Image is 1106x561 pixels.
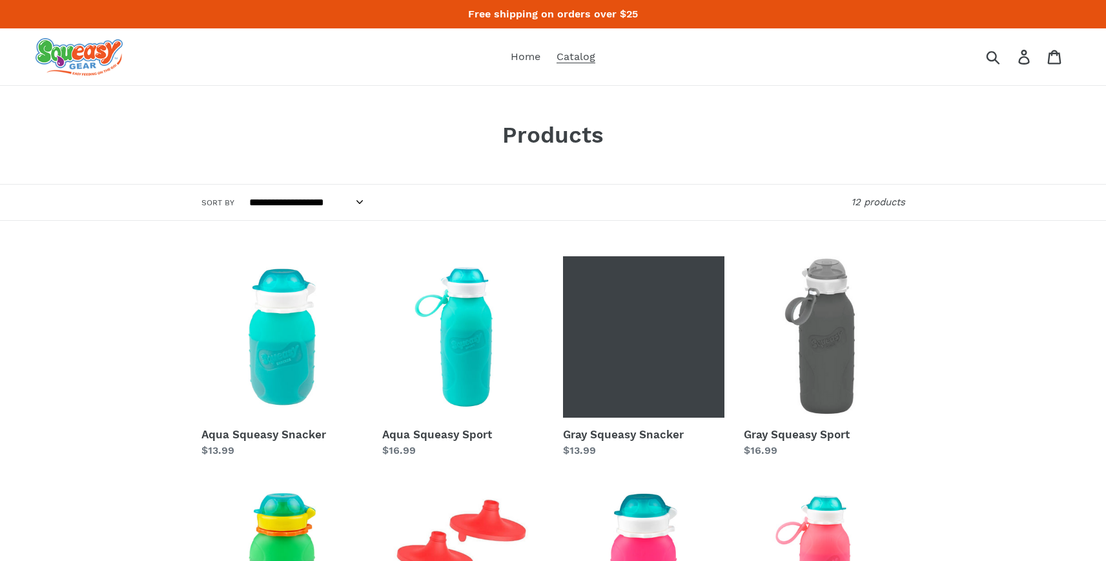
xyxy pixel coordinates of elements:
[557,50,595,63] span: Catalog
[851,196,905,208] span: 12 products
[504,47,547,66] a: Home
[511,50,540,63] span: Home
[36,38,123,76] img: squeasy gear snacker portable food pouch
[502,121,604,148] span: Products
[550,47,602,66] a: Catalog
[990,43,1026,71] input: Search
[201,197,234,209] label: Sort by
